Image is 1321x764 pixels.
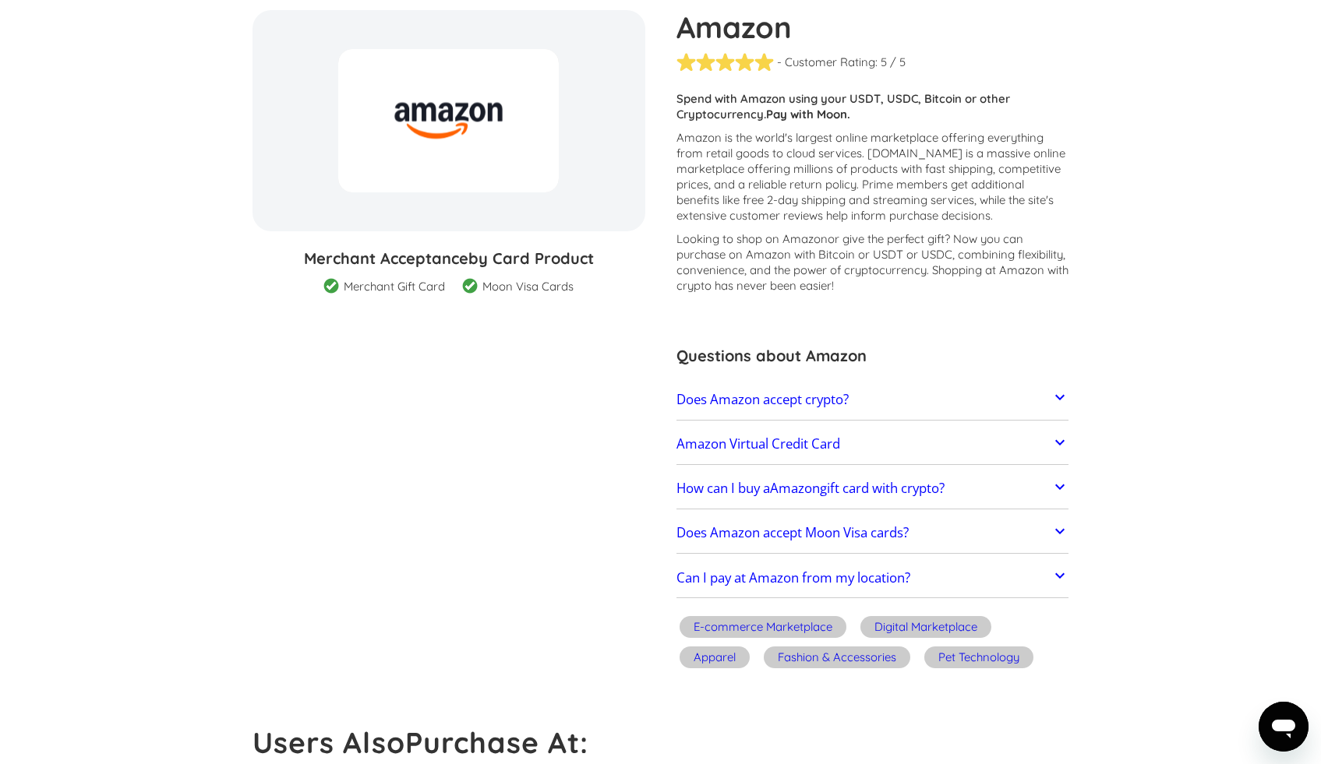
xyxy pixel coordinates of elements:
h2: How can I buy a gift card with crypto? [676,481,945,496]
a: Apparel [676,644,753,674]
h3: Merchant Acceptance [253,247,645,270]
a: E-commerce Marketplace [676,614,849,644]
span: or give the perfect gift [828,231,945,246]
span: Amazon [770,479,820,497]
div: Moon Visa Cards [482,279,574,294]
div: E-commerce Marketplace [694,619,832,635]
p: Looking to shop on Amazon ? Now you can purchase on Amazon with Bitcoin or USDT or USDC, combinin... [676,231,1069,294]
strong: Pay with Moon. [766,107,850,121]
div: Fashion & Accessories [778,650,896,665]
a: Does Amazon accept crypto? [676,383,1069,416]
strong: : [580,724,588,760]
div: Apparel [694,650,736,665]
a: Pet Technology [921,644,1037,674]
h2: Does Amazon accept crypto? [676,392,849,407]
p: Spend with Amazon using your USDT, USDC, Bitcoin or other Cryptocurrency. [676,91,1069,122]
h2: Can I pay at Amazon from my location? [676,570,910,586]
a: Fashion & Accessories [761,644,913,674]
a: How can I buy aAmazongift card with crypto? [676,472,1069,505]
a: Amazon Virtual Credit Card [676,428,1069,460]
div: / 5 [890,55,906,70]
a: Digital Marketplace [857,614,994,644]
div: Merchant Gift Card [344,279,445,294]
div: 5 [881,55,887,70]
h2: Amazon Virtual Credit Card [676,436,840,452]
h1: Amazon [676,10,1069,44]
a: Can I pay at Amazon from my location? [676,562,1069,594]
h3: Questions about Amazon [676,344,1069,368]
div: Pet Technology [938,650,1019,665]
p: Amazon is the world's largest online marketplace offering everything from retail goods to cloud s... [676,130,1069,224]
span: by Card Product [468,248,594,268]
strong: Users Also [253,724,405,760]
div: Digital Marketplace [874,619,977,635]
h2: Does Amazon accept Moon Visa cards? [676,525,909,540]
strong: Purchase At [405,724,580,760]
div: - Customer Rating: [777,55,878,70]
iframe: Кнопка запуска окна обмена сообщениями [1259,702,1309,752]
a: Does Amazon accept Moon Visa cards? [676,517,1069,550]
